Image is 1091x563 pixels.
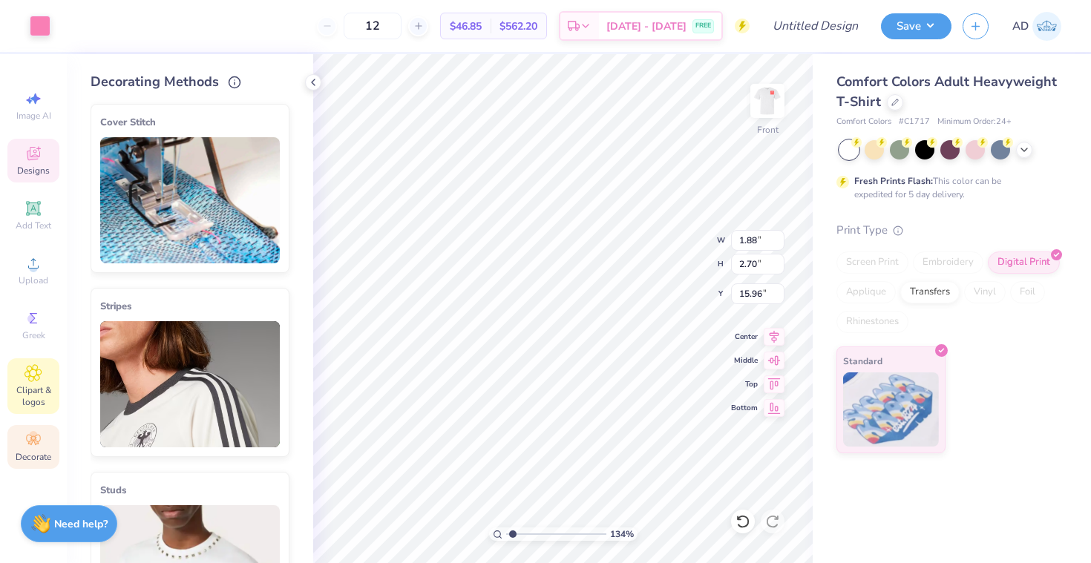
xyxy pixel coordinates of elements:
[854,174,1037,201] div: This color can be expedited for 5 day delivery.
[1032,12,1061,41] img: Aliza Didarali
[937,116,1012,128] span: Minimum Order: 24 +
[7,384,59,408] span: Clipart & logos
[913,251,983,274] div: Embroidery
[731,403,758,413] span: Bottom
[100,137,280,263] img: Cover Stitch
[606,19,687,34] span: [DATE] - [DATE]
[731,379,758,389] span: Top
[836,222,1061,239] div: Print Type
[731,355,758,366] span: Middle
[761,11,870,41] input: Untitled Design
[499,19,537,34] span: $562.20
[836,311,908,333] div: Rhinestones
[344,13,402,39] input: – –
[100,297,280,315] div: Stripes
[695,21,711,31] span: FREE
[843,372,939,447] img: Standard
[836,251,908,274] div: Screen Print
[54,517,108,531] strong: Need help?
[610,527,634,541] span: 134 %
[836,73,1057,111] span: Comfort Colors Adult Heavyweight T-Shirt
[836,281,896,303] div: Applique
[19,274,48,286] span: Upload
[16,451,51,463] span: Decorate
[881,13,951,39] button: Save
[450,19,482,34] span: $46.85
[1012,18,1029,35] span: AD
[100,321,280,447] img: Stripes
[1012,12,1061,41] a: AD
[100,481,280,499] div: Studs
[753,86,782,116] img: Front
[988,251,1060,274] div: Digital Print
[731,332,758,342] span: Center
[16,220,51,231] span: Add Text
[91,72,289,92] div: Decorating Methods
[854,175,933,187] strong: Fresh Prints Flash:
[843,353,882,369] span: Standard
[100,113,280,131] div: Cover Stitch
[900,281,960,303] div: Transfers
[964,281,1006,303] div: Vinyl
[1010,281,1045,303] div: Foil
[899,116,930,128] span: # C1717
[22,329,45,341] span: Greek
[757,123,779,136] div: Front
[16,110,51,122] span: Image AI
[17,165,50,177] span: Designs
[836,116,891,128] span: Comfort Colors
